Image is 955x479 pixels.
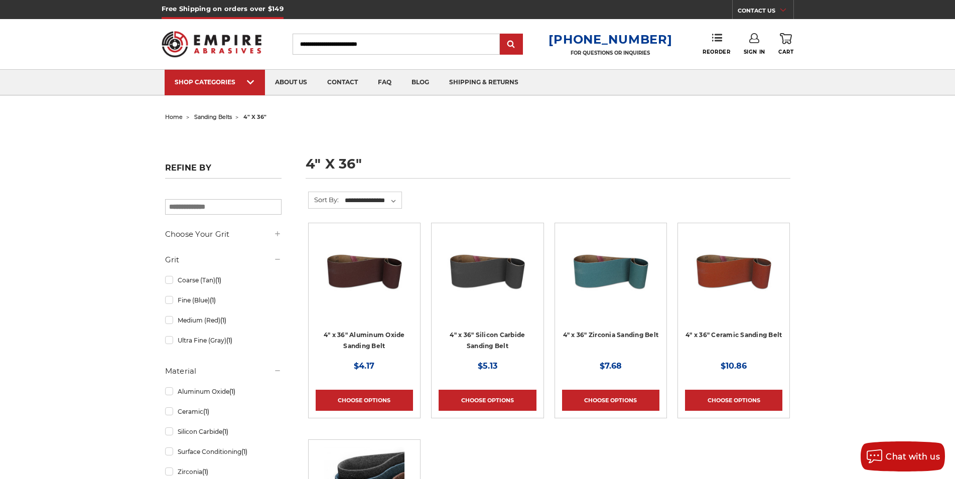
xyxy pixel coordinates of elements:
[306,157,790,179] h1: 4" x 36"
[202,468,208,475] span: (1)
[316,230,413,328] a: 4" x 36" Aluminum Oxide Sanding Belt
[738,5,793,19] a: CONTACT US
[165,383,282,400] a: Aluminum Oxide
[861,441,945,471] button: Chat with us
[317,70,368,95] a: contact
[685,230,782,328] a: 4" x 36" Ceramic Sanding Belt
[778,33,793,55] a: Cart
[229,388,235,395] span: (1)
[439,230,536,328] a: 4" x 36" Silicon Carbide File Belt
[549,50,672,56] p: FOR QUESTIONS OR INQUIRIES
[562,230,659,328] a: 4" x 36" Zirconia Sanding Belt
[562,390,659,411] a: Choose Options
[703,49,730,55] span: Reorder
[165,365,282,377] h5: Material
[703,33,730,55] a: Reorder
[175,78,255,86] div: SHOP CATEGORIES
[563,331,659,339] a: 4" x 36" Zirconia Sanding Belt
[162,25,262,64] img: Empire Abrasives
[165,443,282,460] a: Surface Conditioning
[685,390,782,411] a: Choose Options
[886,452,940,461] span: Chat with us
[220,316,226,324] span: (1)
[165,254,282,266] h5: Grit
[165,332,282,349] a: Ultra Fine (Gray)
[324,230,404,310] img: 4" x 36" Aluminum Oxide Sanding Belt
[354,361,374,371] span: $4.17
[401,70,439,95] a: blog
[226,337,232,344] span: (1)
[343,193,401,208] select: Sort By:
[165,228,282,240] h5: Choose Your Grit
[309,192,339,207] label: Sort By:
[549,32,672,47] a: [PHONE_NUMBER]
[324,331,405,350] a: 4" x 36" Aluminum Oxide Sanding Belt
[694,230,774,310] img: 4" x 36" Ceramic Sanding Belt
[778,49,793,55] span: Cart
[744,49,765,55] span: Sign In
[203,408,209,415] span: (1)
[265,70,317,95] a: about us
[165,271,282,289] a: Coarse (Tan)
[478,361,497,371] span: $5.13
[194,113,232,120] a: sanding belts
[165,403,282,420] a: Ceramic
[222,428,228,435] span: (1)
[447,230,527,310] img: 4" x 36" Silicon Carbide File Belt
[686,331,782,339] a: 4" x 36" Ceramic Sanding Belt
[243,113,266,120] span: 4" x 36"
[439,390,536,411] a: Choose Options
[241,448,247,455] span: (1)
[210,296,216,304] span: (1)
[165,311,282,329] a: Medium (Red)
[165,291,282,309] a: Fine (Blue)
[501,35,521,55] input: Submit
[450,331,525,350] a: 4" x 36" Silicon Carbide Sanding Belt
[600,361,622,371] span: $7.68
[721,361,747,371] span: $10.86
[165,163,282,179] h5: Refine by
[215,276,221,284] span: (1)
[571,230,651,310] img: 4" x 36" Zirconia Sanding Belt
[439,70,528,95] a: shipping & returns
[165,423,282,440] a: Silicon Carbide
[316,390,413,411] a: Choose Options
[368,70,401,95] a: faq
[165,113,183,120] a: home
